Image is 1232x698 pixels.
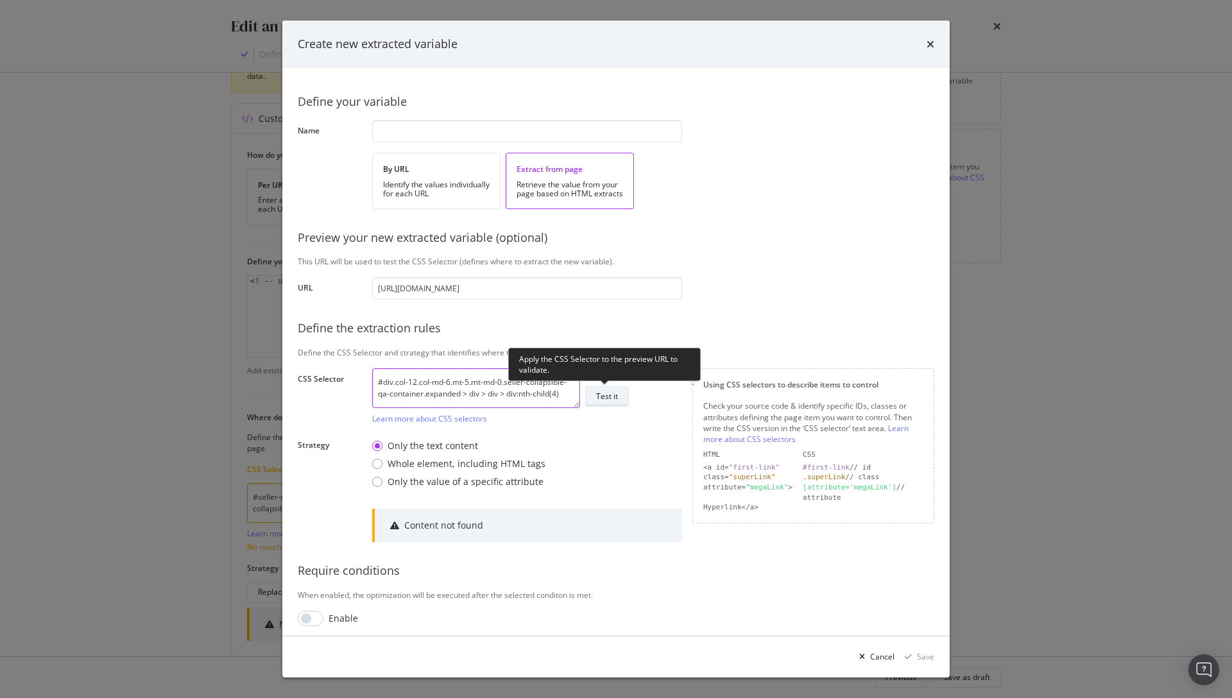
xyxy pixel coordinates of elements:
[298,590,934,600] div: When enabled, the optimization will be executed after the selected conditon is met.
[803,473,845,481] div: .superLink
[596,391,618,402] div: Test it
[1188,654,1219,685] div: Open Intercom Messenger
[729,473,776,481] div: "superLink"
[803,482,923,502] div: // attribute
[388,457,545,470] div: Whole element, including HTML tags
[703,379,923,390] div: Using CSS selectors to describe items to control
[372,413,487,424] a: Learn more about CSS selectors
[298,94,934,110] div: Define your variable
[298,563,934,579] div: Require conditions
[372,439,545,452] div: Only the text content
[298,282,362,296] label: URL
[517,164,623,174] div: Extract from page
[703,463,792,473] div: <a id=
[703,400,923,445] div: Check your source code & identify specific IDs, classes or attributes defining the page item you ...
[517,180,623,198] div: Retrieve the value from your page based on HTML extracts
[803,472,923,482] div: // class
[900,647,934,667] button: Save
[803,450,923,460] div: CSS
[585,386,629,407] button: Test it
[404,519,483,532] div: Content not found
[917,651,934,662] div: Save
[298,373,362,421] label: CSS Selector
[298,320,934,337] div: Define the extraction rules
[298,36,458,53] div: Create new extracted variable
[703,482,792,502] div: attribute= >
[388,475,543,488] div: Only the value of a specific attribute
[298,256,934,267] div: This URL will be used to test the CSS Selector (defines where to extract the new variable).
[703,502,792,513] div: Hyperlink</a>
[372,457,545,470] div: Whole element, including HTML tags
[703,450,792,460] div: HTML
[927,36,934,53] div: times
[854,647,894,667] button: Cancel
[298,439,362,490] label: Strategy
[372,475,545,488] div: Only the value of a specific attribute
[803,463,850,472] div: #first-link
[282,21,950,677] div: modal
[803,463,923,473] div: // id
[383,180,490,198] div: Identify the values individually for each URL
[298,347,934,358] div: Define the CSS Selector and strategy that identifies where to extract the variable from your page.
[703,472,792,482] div: class=
[372,368,580,408] textarea: #div.col-12.col-md-6.mt-5.mt-md-0.seller-collapsible-qa-container.expanded > div > div > div:nth-...
[298,230,934,246] div: Preview your new extracted variable (optional)
[298,125,362,139] label: Name
[703,423,909,445] a: Learn more about CSS selectors
[372,277,682,300] input: https://www.example.com
[508,348,701,381] div: Apply the CSS Selector to the preview URL to validate.
[383,164,490,174] div: By URL
[388,439,478,452] div: Only the text content
[870,651,894,662] div: Cancel
[746,483,788,491] div: "megaLink"
[729,463,780,472] div: "first-link"
[329,612,358,625] div: Enable
[803,483,896,491] div: [attribute='megaLink']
